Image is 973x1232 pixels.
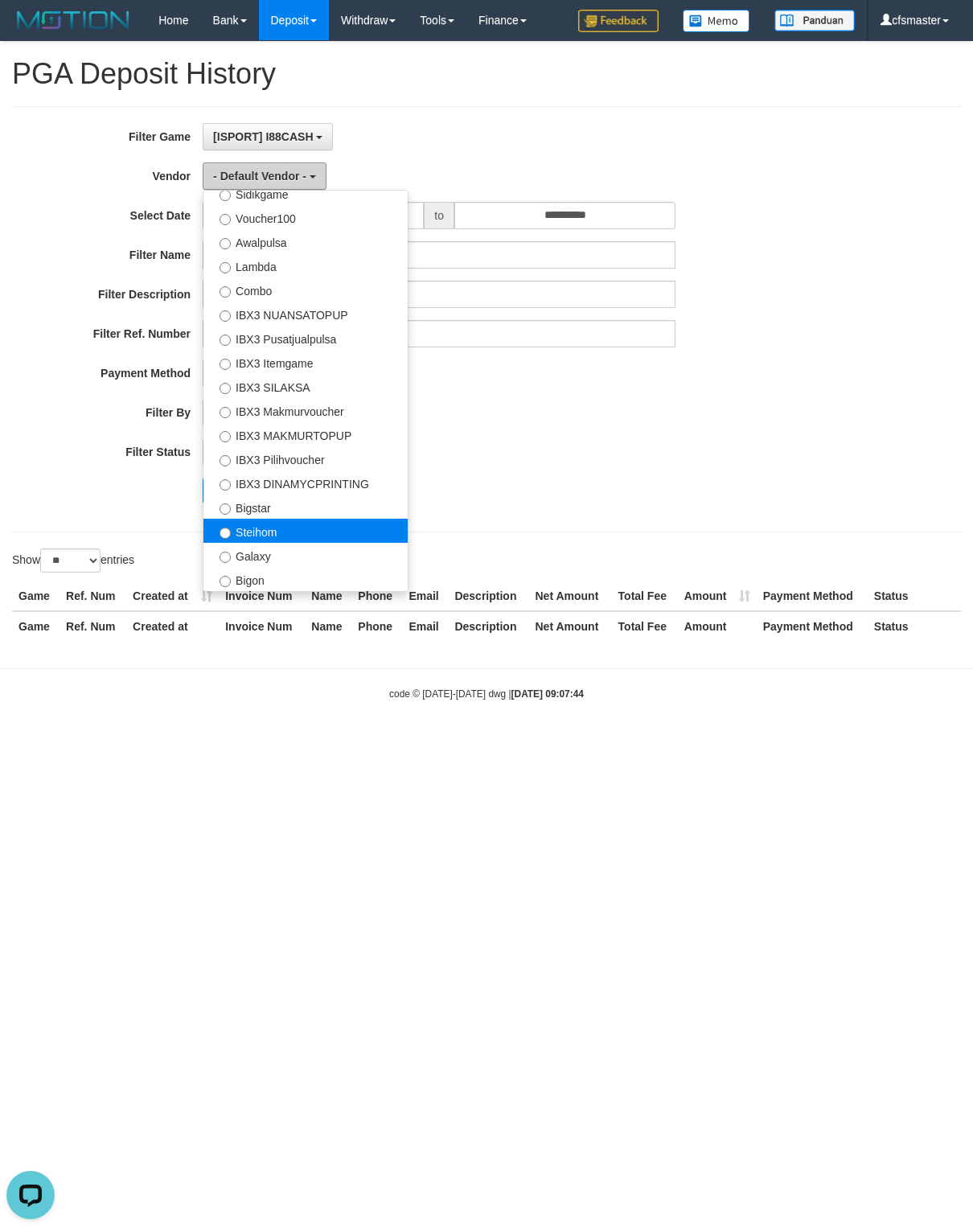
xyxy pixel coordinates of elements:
[220,238,231,249] input: Awalpulsa
[203,567,408,591] label: Bigon
[12,581,60,611] th: Game
[203,446,408,470] label: IBX3 Pilihvoucher
[60,611,126,641] th: Ref. Num
[351,611,402,641] th: Phone
[12,611,60,641] th: Game
[12,8,134,32] img: MOTION_logo.png
[220,431,231,442] input: IBX3 MAKMURTOPUP
[529,611,612,641] th: Net Amount
[220,383,231,394] input: IBX3 SILAKSA
[213,170,306,183] span: - Default Vendor -
[203,543,408,567] label: Galaxy
[511,688,584,700] strong: [DATE] 09:07:44
[448,611,528,641] th: Description
[203,326,408,350] label: IBX3 Pusatjualpulsa
[402,581,448,611] th: Email
[213,130,313,143] span: [ISPORT] I88CASH
[612,581,678,611] th: Total Fee
[424,202,454,229] span: to
[203,350,408,374] label: IBX3 Itemgame
[612,611,678,641] th: Total Fee
[220,286,231,298] input: Combo
[203,205,408,229] label: Voucher100
[220,262,231,273] input: Lambda
[40,548,101,573] select: Showentries
[220,335,231,346] input: IBX3 Pusatjualpulsa
[203,398,408,422] label: IBX3 Makmurvoucher
[220,214,231,225] input: Voucher100
[220,479,231,491] input: IBX3 DINAMYCPRINTING
[578,10,659,32] img: Feedback.jpg
[203,495,408,519] label: Bigstar
[220,576,231,587] input: Bigon
[351,581,402,611] th: Phone
[220,190,231,201] input: Sidikgame
[757,611,868,641] th: Payment Method
[126,581,219,611] th: Created at
[12,58,961,90] h1: PGA Deposit History
[220,503,231,515] input: Bigstar
[60,581,126,611] th: Ref. Num
[203,253,408,277] label: Lambda
[448,581,528,611] th: Description
[203,374,408,398] label: IBX3 SILAKSA
[389,688,584,700] small: code © [DATE]-[DATE] dwg |
[683,10,750,32] img: Button%20Memo.svg
[868,611,961,641] th: Status
[203,229,408,253] label: Awalpulsa
[203,470,408,495] label: IBX3 DINAMYCPRINTING
[219,611,305,641] th: Invoice Num
[305,611,351,641] th: Name
[774,10,855,31] img: panduan.png
[203,123,333,150] button: [ISPORT] I88CASH
[757,581,868,611] th: Payment Method
[220,528,231,539] input: Steihom
[220,455,231,466] input: IBX3 Pilihvoucher
[220,407,231,418] input: IBX3 Makmurvoucher
[203,277,408,302] label: Combo
[203,162,326,190] button: - Default Vendor -
[203,302,408,326] label: IBX3 NUANSATOPUP
[6,6,55,55] button: Open LiveChat chat widget
[402,611,448,641] th: Email
[12,548,134,573] label: Show entries
[203,181,408,205] label: Sidikgame
[220,552,231,563] input: Galaxy
[220,359,231,370] input: IBX3 Itemgame
[529,581,612,611] th: Net Amount
[219,581,305,611] th: Invoice Num
[868,581,961,611] th: Status
[203,422,408,446] label: IBX3 MAKMURTOPUP
[220,310,231,322] input: IBX3 NUANSATOPUP
[203,519,408,543] label: Steihom
[678,581,757,611] th: Amount
[305,581,351,611] th: Name
[678,611,757,641] th: Amount
[126,611,219,641] th: Created at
